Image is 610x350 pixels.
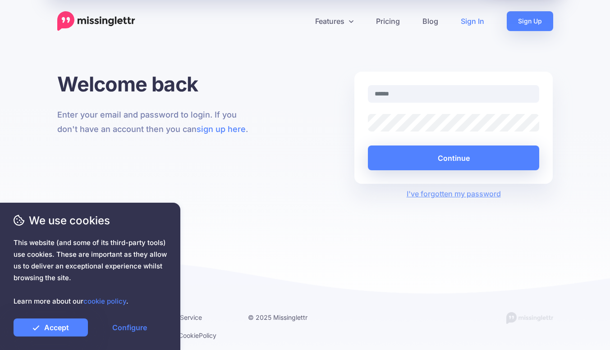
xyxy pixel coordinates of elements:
[248,312,330,323] li: © 2025 Missinglettr
[449,11,495,31] a: Sign In
[179,332,199,339] a: Cookie
[197,124,246,134] a: sign up here
[304,11,365,31] a: Features
[507,11,553,31] a: Sign Up
[14,213,167,228] span: We use cookies
[407,189,501,198] a: I've forgotten my password
[83,297,126,305] a: cookie policy
[57,72,256,96] h1: Welcome back
[92,318,167,336] a: Configure
[14,237,167,307] span: This website (and some of its third-party tools) use cookies. These are important as they allow u...
[365,11,411,31] a: Pricing
[14,318,88,336] a: Accept
[368,145,540,170] button: Continue
[411,11,449,31] a: Blog
[152,330,234,341] li: & Policy
[57,108,256,136] p: Enter your email and password to login. If you don't have an account then you can .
